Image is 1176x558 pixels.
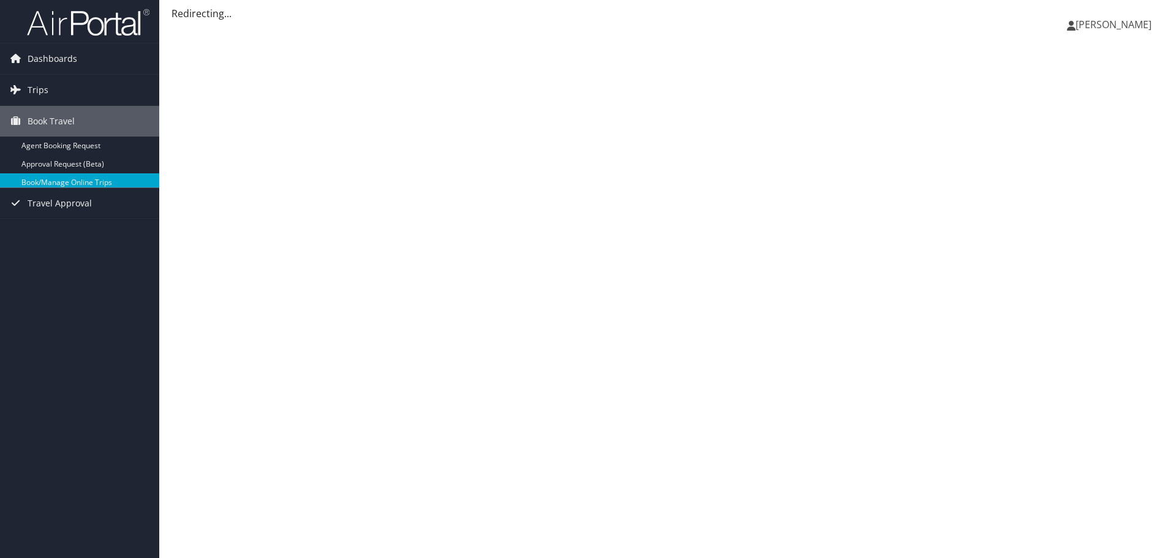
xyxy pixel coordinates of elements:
[1067,6,1164,43] a: [PERSON_NAME]
[28,188,92,219] span: Travel Approval
[27,8,149,37] img: airportal-logo.png
[171,6,1164,21] div: Redirecting...
[28,75,48,105] span: Trips
[28,106,75,137] span: Book Travel
[28,43,77,74] span: Dashboards
[1076,18,1151,31] span: [PERSON_NAME]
